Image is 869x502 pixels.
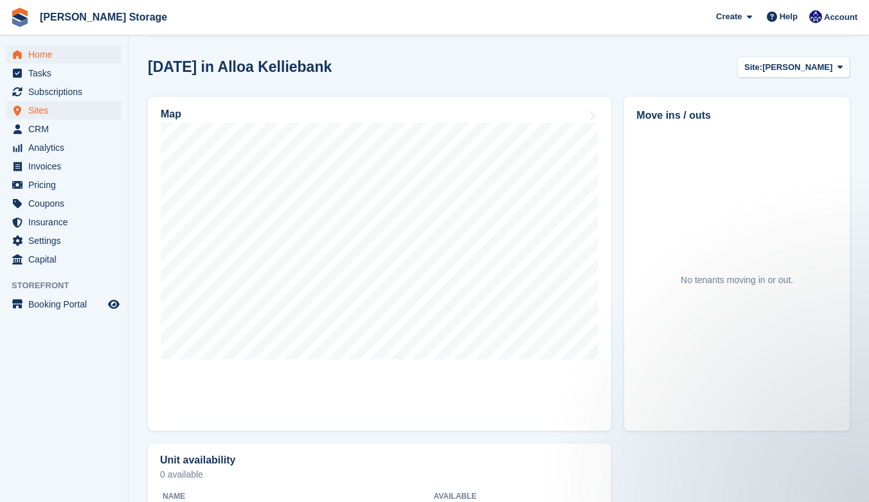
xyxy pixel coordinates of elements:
div: No tenants moving in or out. [681,273,793,287]
a: menu [6,176,121,194]
a: menu [6,157,121,175]
button: Site: [PERSON_NAME] [737,56,850,78]
p: 0 available [160,470,599,479]
a: menu [6,120,121,138]
a: menu [6,195,121,212]
span: Booking Portal [28,295,105,313]
a: Preview store [106,297,121,312]
span: Site: [744,61,762,74]
span: Help [780,10,798,23]
span: Capital [28,250,105,268]
span: Analytics [28,139,105,157]
img: Ross Watt [809,10,822,23]
span: Invoices [28,157,105,175]
a: menu [6,46,121,64]
span: [PERSON_NAME] [762,61,832,74]
span: Create [716,10,742,23]
h2: Move ins / outs [636,108,838,123]
h2: Unit availability [160,454,235,466]
span: Account [824,11,857,24]
span: Sites [28,101,105,119]
a: menu [6,295,121,313]
a: Map [148,97,611,431]
span: Pricing [28,176,105,194]
span: Tasks [28,64,105,82]
a: menu [6,250,121,268]
h2: Map [161,108,181,120]
span: Home [28,46,105,64]
span: Subscriptions [28,83,105,101]
a: [PERSON_NAME] Storage [35,6,172,28]
span: Insurance [28,213,105,231]
a: menu [6,232,121,250]
span: Storefront [12,279,128,292]
a: menu [6,83,121,101]
img: stora-icon-8386f47178a22dfd0bd8f6a31ec36ba5ce8667c1dd55bd0f319d3a0aa187defe.svg [10,8,30,27]
span: Settings [28,232,105,250]
span: CRM [28,120,105,138]
h2: [DATE] in Alloa Kelliebank [148,58,332,76]
a: menu [6,101,121,119]
a: menu [6,64,121,82]
span: Coupons [28,195,105,212]
a: menu [6,213,121,231]
a: menu [6,139,121,157]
